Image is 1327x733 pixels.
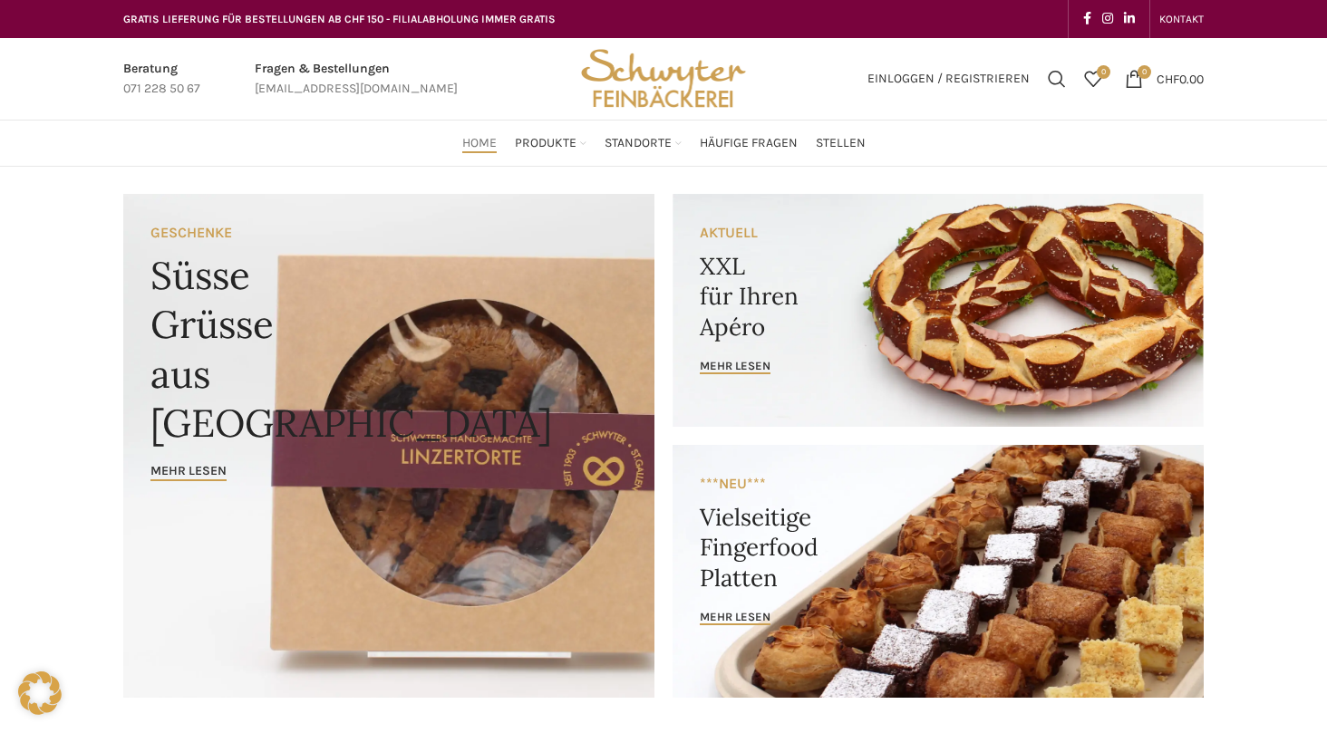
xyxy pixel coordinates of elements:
div: Secondary navigation [1150,1,1213,37]
img: Bäckerei Schwyter [575,38,752,120]
a: Einloggen / Registrieren [858,61,1039,97]
a: Häufige Fragen [700,125,798,161]
span: Home [462,135,497,152]
a: 0 [1075,61,1111,97]
div: Meine Wunschliste [1075,61,1111,97]
a: Suchen [1039,61,1075,97]
a: Linkedin social link [1119,6,1140,32]
a: Site logo [575,70,752,85]
span: CHF [1157,71,1179,86]
a: Stellen [816,125,866,161]
div: Main navigation [114,125,1213,161]
a: Facebook social link [1078,6,1097,32]
span: 0 [1097,65,1110,79]
span: Standorte [605,135,672,152]
span: Einloggen / Registrieren [867,72,1030,85]
a: Infobox link [123,59,200,100]
span: Häufige Fragen [700,135,798,152]
a: 0 CHF0.00 [1116,61,1213,97]
a: Standorte [605,125,682,161]
span: GRATIS LIEFERUNG FÜR BESTELLUNGEN AB CHF 150 - FILIALABHOLUNG IMMER GRATIS [123,13,556,25]
a: Infobox link [255,59,458,100]
a: Home [462,125,497,161]
span: KONTAKT [1159,13,1204,25]
a: Instagram social link [1097,6,1119,32]
a: Produkte [515,125,586,161]
a: Banner link [123,194,654,698]
bdi: 0.00 [1157,71,1204,86]
span: Produkte [515,135,576,152]
span: 0 [1138,65,1151,79]
span: Stellen [816,135,866,152]
a: KONTAKT [1159,1,1204,37]
a: Banner link [673,445,1204,698]
a: Banner link [673,194,1204,427]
